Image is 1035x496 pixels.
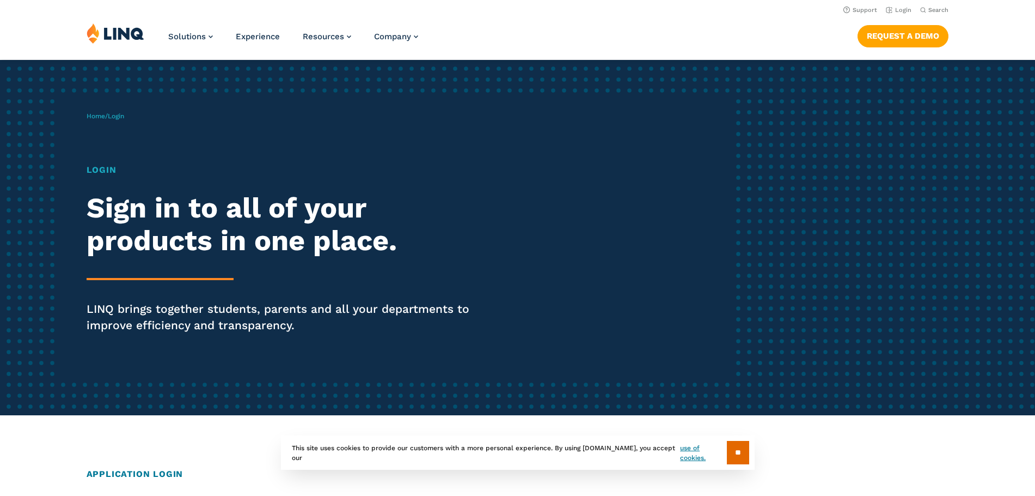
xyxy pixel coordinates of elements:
[87,301,485,334] p: LINQ brings together students, parents and all your departments to improve efficiency and transpa...
[236,32,280,41] a: Experience
[303,32,351,41] a: Resources
[374,32,418,41] a: Company
[374,32,411,41] span: Company
[858,23,948,47] nav: Button Navigation
[928,7,948,14] span: Search
[87,192,485,257] h2: Sign in to all of your products in one place.
[281,435,755,470] div: This site uses cookies to provide our customers with a more personal experience. By using [DOMAIN...
[168,32,213,41] a: Solutions
[843,7,877,14] a: Support
[168,32,206,41] span: Solutions
[108,112,124,120] span: Login
[87,112,105,120] a: Home
[87,23,144,44] img: LINQ | K‑12 Software
[680,443,726,463] a: use of cookies.
[920,6,948,14] button: Open Search Bar
[168,23,418,59] nav: Primary Navigation
[858,25,948,47] a: Request a Demo
[87,112,124,120] span: /
[87,164,485,177] h1: Login
[303,32,344,41] span: Resources
[886,7,911,14] a: Login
